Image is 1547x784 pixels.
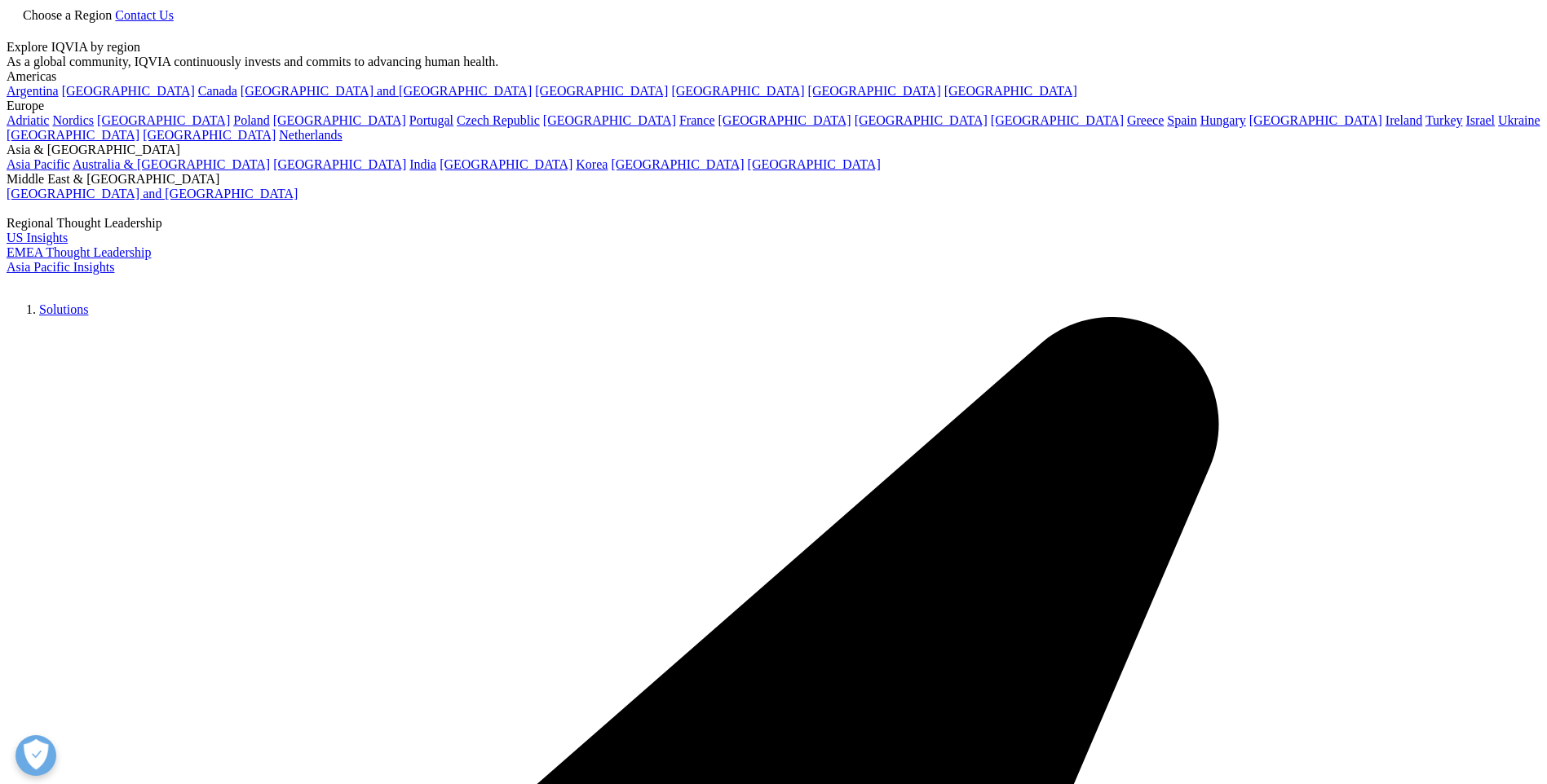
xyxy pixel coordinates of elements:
[7,157,70,171] a: Asia Pacific
[273,157,406,171] a: [GEOGRAPHIC_DATA]
[1466,113,1496,127] a: Israel
[62,84,195,98] a: [GEOGRAPHIC_DATA]
[273,113,406,127] a: [GEOGRAPHIC_DATA]
[671,84,804,98] a: [GEOGRAPHIC_DATA]
[7,143,1540,157] div: Asia & [GEOGRAPHIC_DATA]
[679,113,715,127] a: France
[611,157,744,171] a: [GEOGRAPHIC_DATA]
[991,113,1124,127] a: [GEOGRAPHIC_DATA]
[241,84,532,98] a: [GEOGRAPHIC_DATA] and [GEOGRAPHIC_DATA]
[748,157,881,171] a: [GEOGRAPHIC_DATA]
[7,99,1540,113] div: Europe
[808,84,941,98] a: [GEOGRAPHIC_DATA]
[7,84,59,98] a: Argentina
[7,69,1540,84] div: Americas
[7,260,114,274] a: Asia Pacific Insights
[97,113,230,127] a: [GEOGRAPHIC_DATA]
[855,113,988,127] a: [GEOGRAPHIC_DATA]
[1200,113,1246,127] a: Hungary
[1425,113,1463,127] a: Turkey
[7,245,151,259] a: EMEA Thought Leadership
[409,113,453,127] a: Portugal
[535,84,668,98] a: [GEOGRAPHIC_DATA]
[7,55,1540,69] div: As a global community, IQVIA continuously invests and commits to advancing human health.
[73,157,270,171] a: Australia & [GEOGRAPHIC_DATA]
[115,8,174,22] a: Contact Us
[1498,113,1540,127] a: Ukraine
[15,735,56,776] button: Voorkeuren openen
[7,113,49,127] a: Adriatic
[7,128,139,142] a: [GEOGRAPHIC_DATA]
[52,113,94,127] a: Nordics
[457,113,540,127] a: Czech Republic
[143,128,276,142] a: [GEOGRAPHIC_DATA]
[39,302,88,316] a: Solutions
[576,157,608,171] a: Korea
[1127,113,1164,127] a: Greece
[7,231,68,244] a: US Insights
[409,157,436,171] a: India
[1249,113,1382,127] a: [GEOGRAPHIC_DATA]
[233,113,269,127] a: Poland
[543,113,676,127] a: [GEOGRAPHIC_DATA]
[7,216,1540,231] div: Regional Thought Leadership
[440,157,572,171] a: [GEOGRAPHIC_DATA]
[1167,113,1196,127] a: Spain
[198,84,237,98] a: Canada
[718,113,851,127] a: [GEOGRAPHIC_DATA]
[7,187,298,200] a: [GEOGRAPHIC_DATA] and [GEOGRAPHIC_DATA]
[279,128,342,142] a: Netherlands
[7,40,1540,55] div: Explore IQVIA by region
[7,172,1540,187] div: Middle East & [GEOGRAPHIC_DATA]
[1386,113,1422,127] a: Ireland
[23,8,112,22] span: Choose a Region
[944,84,1077,98] a: [GEOGRAPHIC_DATA]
